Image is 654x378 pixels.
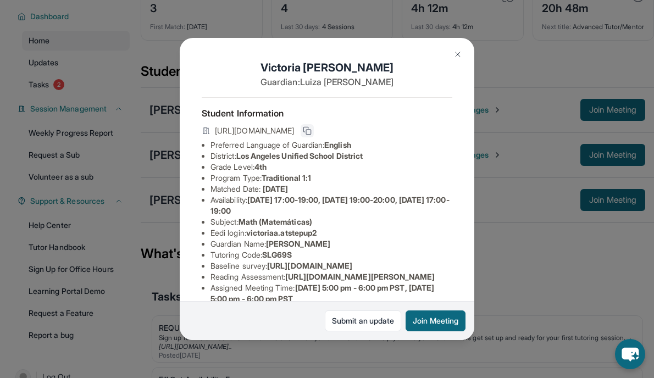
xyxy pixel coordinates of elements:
span: [DATE] 17:00-19:00, [DATE] 19:00-20:00, [DATE] 17:00-19:00 [210,195,450,215]
li: Eedi login : [210,227,452,238]
li: Reading Assessment : [210,271,452,282]
button: chat-button [615,339,645,369]
li: Subject : [210,216,452,227]
span: [DATE] 5:00 pm - 6:00 pm PST, [DATE] 5:00 pm - 6:00 pm PST [210,283,434,303]
p: Guardian: Luiza [PERSON_NAME] [202,75,452,88]
button: Copy link [301,124,314,137]
span: 4th [254,162,267,171]
span: [URL][DOMAIN_NAME][PERSON_NAME] [285,272,435,281]
li: Assigned Meeting Time : [210,282,452,304]
li: Guardian Name : [210,238,452,249]
li: Program Type: [210,173,452,184]
span: English [324,140,351,149]
li: Tutoring Code : [210,249,452,260]
li: Availability: [210,194,452,216]
span: Traditional 1:1 [262,173,311,182]
span: victoriaa.atstepup2 [246,228,317,237]
li: District: [210,151,452,162]
span: [URL][DOMAIN_NAME] [215,125,294,136]
li: Grade Level: [210,162,452,173]
span: SLG69S [262,250,292,259]
img: Close Icon [453,50,462,59]
li: Preferred Language of Guardian: [210,140,452,151]
h1: Victoria [PERSON_NAME] [202,60,452,75]
li: Matched Date: [210,184,452,194]
a: Submit an update [325,310,401,331]
h4: Student Information [202,107,452,120]
span: Math (Matemáticas) [239,217,312,226]
span: [PERSON_NAME] [266,239,330,248]
span: Los Angeles Unified School District [236,151,363,160]
span: [URL][DOMAIN_NAME] [267,261,352,270]
li: Baseline survey : [210,260,452,271]
button: Join Meeting [406,310,465,331]
span: [DATE] [263,184,288,193]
